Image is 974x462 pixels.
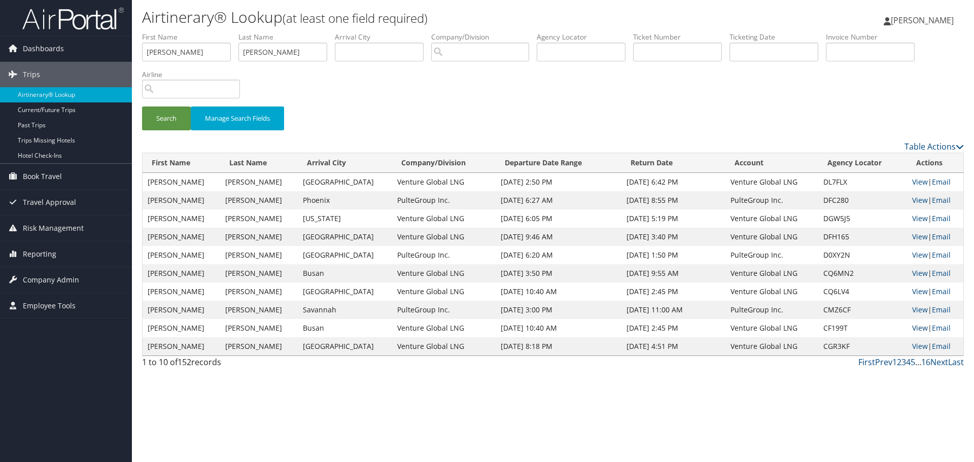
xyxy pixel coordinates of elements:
td: Busan [298,264,392,282]
a: View [912,305,928,314]
td: Venture Global LNG [725,228,818,246]
small: (at least one field required) [283,10,428,26]
td: [PERSON_NAME] [220,282,298,301]
td: [PERSON_NAME] [143,319,220,337]
a: 16 [921,357,930,368]
td: | [907,191,964,209]
td: Venture Global LNG [725,173,818,191]
td: Phoenix [298,191,392,209]
a: Email [932,214,951,223]
span: Dashboards [23,36,64,61]
td: [DATE] 2:45 PM [621,282,725,301]
label: Airline [142,69,248,80]
td: Venture Global LNG [725,264,818,282]
td: [PERSON_NAME] [143,191,220,209]
th: Arrival City: activate to sort column ascending [298,153,392,173]
td: PulteGroup Inc. [725,191,818,209]
td: Venture Global LNG [725,319,818,337]
a: View [912,250,928,260]
td: [PERSON_NAME] [143,173,220,191]
label: Ticket Number [633,32,729,42]
td: PulteGroup Inc. [392,246,496,264]
a: View [912,341,928,351]
td: | [907,319,964,337]
a: Email [932,195,951,205]
span: Reporting [23,241,56,267]
td: [PERSON_NAME] [143,282,220,301]
a: Email [932,268,951,278]
button: Search [142,106,191,130]
a: View [912,195,928,205]
td: Venture Global LNG [392,337,496,356]
td: [PERSON_NAME] [220,228,298,246]
td: Venture Global LNG [725,282,818,301]
th: Company/Division [392,153,496,173]
td: Venture Global LNG [392,319,496,337]
td: | [907,173,964,191]
td: Venture Global LNG [725,337,818,356]
td: Venture Global LNG [392,282,496,301]
td: [PERSON_NAME] [143,337,220,356]
td: [GEOGRAPHIC_DATA] [298,282,392,301]
td: [PERSON_NAME] [143,264,220,282]
td: [PERSON_NAME] [220,337,298,356]
td: [PERSON_NAME] [220,173,298,191]
td: [DATE] 8:55 PM [621,191,725,209]
td: Busan [298,319,392,337]
td: CMZ6CF [818,301,907,319]
td: [DATE] 4:51 PM [621,337,725,356]
td: DFH165 [818,228,907,246]
td: PulteGroup Inc. [725,301,818,319]
div: 1 to 10 of records [142,356,336,373]
h1: Airtinerary® Lookup [142,7,690,28]
label: First Name [142,32,238,42]
td: [US_STATE] [298,209,392,228]
td: CF199T [818,319,907,337]
td: [DATE] 2:50 PM [496,173,621,191]
td: Venture Global LNG [392,228,496,246]
a: [PERSON_NAME] [884,5,964,35]
a: View [912,214,928,223]
td: CQ6LV4 [818,282,907,301]
a: 5 [911,357,915,368]
td: DGW5J5 [818,209,907,228]
td: [GEOGRAPHIC_DATA] [298,246,392,264]
td: [DATE] 3:40 PM [621,228,725,246]
td: [DATE] 1:50 PM [621,246,725,264]
a: 1 [892,357,897,368]
a: Next [930,357,948,368]
a: View [912,323,928,333]
span: Risk Management [23,216,84,241]
td: [DATE] 6:42 PM [621,173,725,191]
span: Trips [23,62,40,87]
td: [PERSON_NAME] [220,264,298,282]
label: Company/Division [431,32,537,42]
th: Departure Date Range: activate to sort column ascending [496,153,621,173]
td: [GEOGRAPHIC_DATA] [298,173,392,191]
span: 152 [178,357,191,368]
td: CQ6MN2 [818,264,907,282]
label: Last Name [238,32,335,42]
td: [DATE] 3:00 PM [496,301,621,319]
a: Email [932,305,951,314]
th: Actions [907,153,964,173]
td: [DATE] 10:40 AM [496,282,621,301]
td: [PERSON_NAME] [220,319,298,337]
td: [DATE] 2:45 PM [621,319,725,337]
span: Travel Approval [23,190,76,215]
td: PulteGroup Inc. [392,301,496,319]
span: … [915,357,921,368]
td: [DATE] 8:18 PM [496,337,621,356]
td: [PERSON_NAME] [143,228,220,246]
td: DFC280 [818,191,907,209]
a: Email [932,323,951,333]
td: [PERSON_NAME] [143,209,220,228]
th: Agency Locator: activate to sort column ascending [818,153,907,173]
td: | [907,264,964,282]
td: Savannah [298,301,392,319]
td: Venture Global LNG [392,173,496,191]
img: airportal-logo.png [22,7,124,30]
td: PulteGroup Inc. [392,191,496,209]
td: | [907,282,964,301]
span: Company Admin [23,267,79,293]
